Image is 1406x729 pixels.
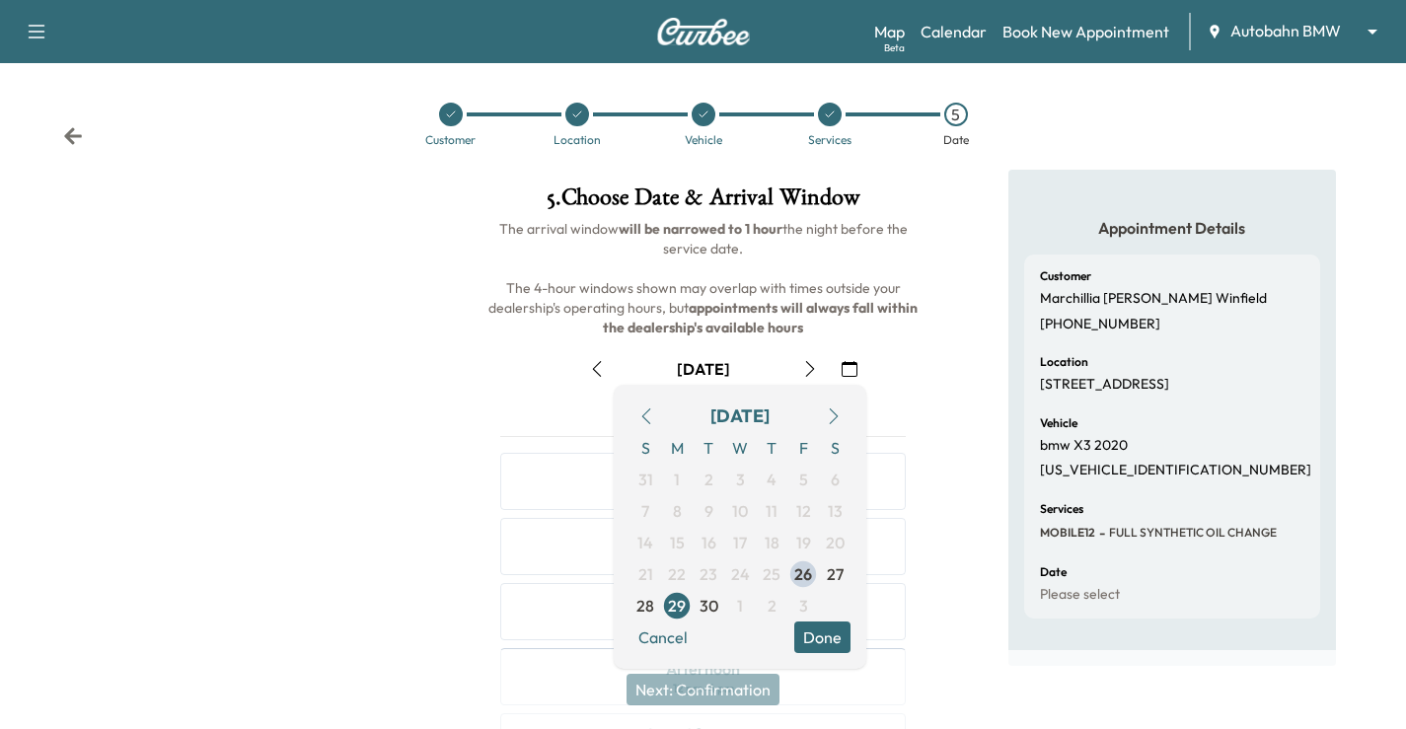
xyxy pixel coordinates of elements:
[677,358,730,380] div: [DATE]
[921,20,987,43] a: Calendar
[1040,437,1128,455] p: bmw X3 2020
[661,432,693,464] span: M
[603,299,921,336] b: appointments will always fall within the dealership's available hours
[733,531,747,554] span: 17
[641,499,649,523] span: 7
[765,531,779,554] span: 18
[819,432,851,464] span: S
[1040,316,1160,333] p: [PHONE_NUMBER]
[808,134,851,146] div: Services
[629,621,697,653] button: Cancel
[668,562,686,586] span: 22
[874,20,905,43] a: MapBeta
[944,103,968,126] div: 5
[1040,290,1267,308] p: Marchillia [PERSON_NAME] Winfield
[828,499,843,523] span: 13
[767,468,777,491] span: 4
[799,468,808,491] span: 5
[1024,217,1320,239] h5: Appointment Details
[702,531,716,554] span: 16
[638,468,653,491] span: 31
[1002,20,1169,43] a: Book New Appointment
[1040,417,1077,429] h6: Vehicle
[673,499,682,523] span: 8
[700,562,717,586] span: 23
[731,562,750,586] span: 24
[794,562,812,586] span: 26
[1040,586,1120,604] p: Please select
[685,134,722,146] div: Vehicle
[704,499,713,523] span: 9
[637,531,653,554] span: 14
[826,531,845,554] span: 20
[636,594,654,618] span: 28
[1040,270,1091,282] h6: Customer
[1230,20,1341,42] span: Autobahn BMW
[796,531,811,554] span: 19
[1040,525,1095,541] span: MOBILE12
[831,468,840,491] span: 6
[674,468,680,491] span: 1
[732,499,748,523] span: 10
[700,594,718,618] span: 30
[693,432,724,464] span: T
[484,185,922,219] h1: 5 . Choose Date & Arrival Window
[670,531,685,554] span: 15
[763,562,780,586] span: 25
[787,432,819,464] span: F
[766,499,777,523] span: 11
[737,594,743,618] span: 1
[1040,462,1311,479] p: [US_VEHICLE_IDENTIFICATION_NUMBER]
[943,134,969,146] div: Date
[554,134,601,146] div: Location
[656,18,751,45] img: Curbee Logo
[1040,566,1067,578] h6: Date
[794,621,851,653] button: Done
[63,126,83,146] div: Back
[704,468,713,491] span: 2
[724,432,756,464] span: W
[1105,525,1277,541] span: FULL SYNTHETIC OIL CHANGE
[425,134,476,146] div: Customer
[1040,376,1169,394] p: [STREET_ADDRESS]
[629,432,661,464] span: S
[668,594,686,618] span: 29
[1040,356,1088,368] h6: Location
[736,468,745,491] span: 3
[796,499,811,523] span: 12
[488,220,921,336] span: The arrival window the night before the service date. The 4-hour windows shown may overlap with t...
[710,402,770,430] div: [DATE]
[884,40,905,55] div: Beta
[619,220,782,238] b: will be narrowed to 1 hour
[827,562,844,586] span: 27
[1095,523,1105,543] span: -
[756,432,787,464] span: T
[799,594,808,618] span: 3
[1040,503,1083,515] h6: Services
[768,594,777,618] span: 2
[638,562,653,586] span: 21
